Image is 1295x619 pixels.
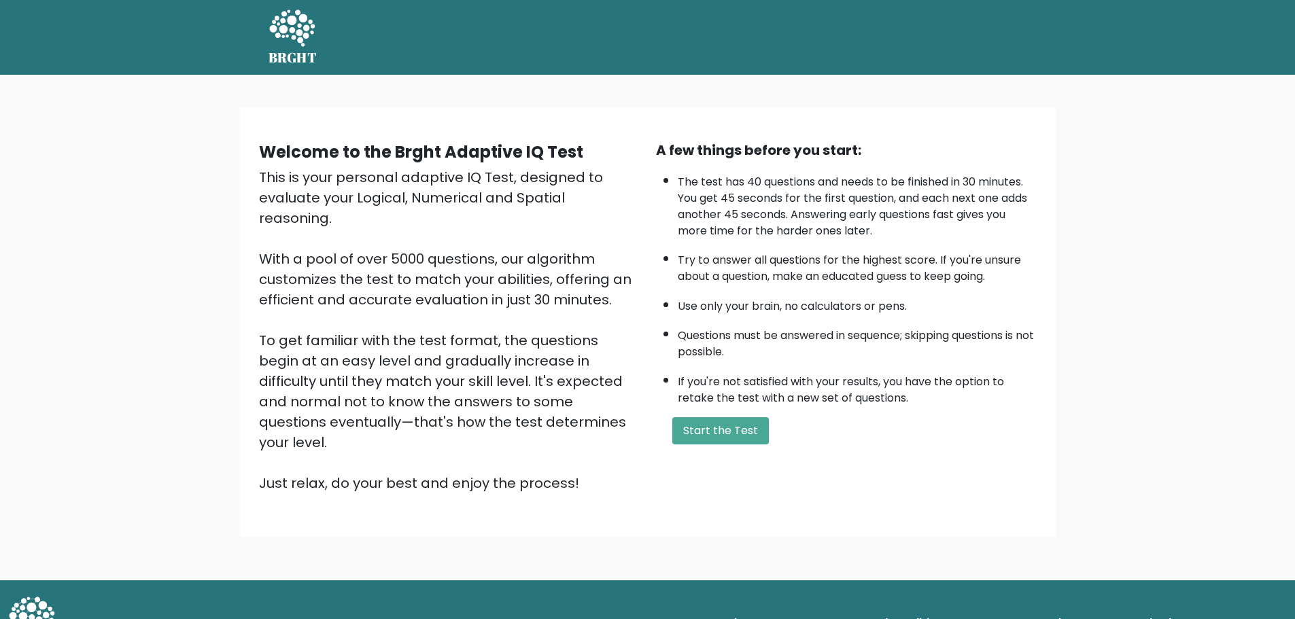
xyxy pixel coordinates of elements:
[678,245,1037,285] li: Try to answer all questions for the highest score. If you're unsure about a question, make an edu...
[269,50,317,66] h5: BRGHT
[269,5,317,69] a: BRGHT
[656,140,1037,160] div: A few things before you start:
[678,367,1037,406] li: If you're not satisfied with your results, you have the option to retake the test with a new set ...
[678,321,1037,360] li: Questions must be answered in sequence; skipping questions is not possible.
[259,141,583,163] b: Welcome to the Brght Adaptive IQ Test
[672,417,769,444] button: Start the Test
[259,167,640,493] div: This is your personal adaptive IQ Test, designed to evaluate your Logical, Numerical and Spatial ...
[678,167,1037,239] li: The test has 40 questions and needs to be finished in 30 minutes. You get 45 seconds for the firs...
[678,291,1037,315] li: Use only your brain, no calculators or pens.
